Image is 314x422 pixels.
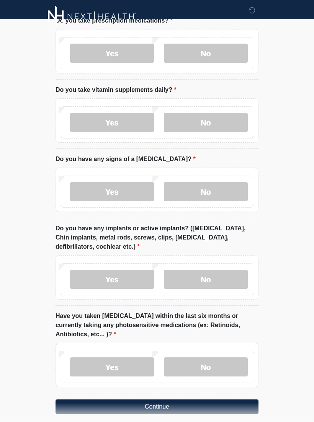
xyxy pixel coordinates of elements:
[70,357,154,376] label: Yes
[70,270,154,289] label: Yes
[70,182,154,201] label: Yes
[56,155,196,164] label: Do you have any signs of a [MEDICAL_DATA]?
[56,85,177,95] label: Do you take vitamin supplements daily?
[164,113,248,132] label: No
[70,44,154,63] label: Yes
[164,357,248,376] label: No
[164,44,248,63] label: No
[164,270,248,289] label: No
[70,113,154,132] label: Yes
[56,224,258,251] label: Do you have any implants or active implants? ([MEDICAL_DATA], Chin implants, metal rods, screws, ...
[56,311,258,339] label: Have you taken [MEDICAL_DATA] within the last six months or currently taking any photosensitive m...
[164,182,248,201] label: No
[48,6,136,27] img: Next-Health Logo
[56,399,258,414] button: Continue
